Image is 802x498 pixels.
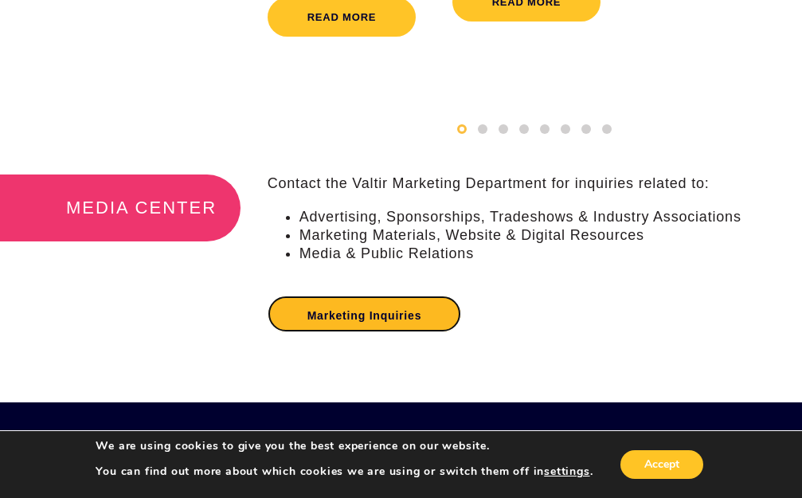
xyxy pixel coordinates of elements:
button: settings [544,465,589,479]
p: We are using cookies to give you the best experience on our website. [96,439,593,453]
li: Advertising, Sponsorships, Tradeshows & Industry Associations [299,208,802,226]
button: Accept [620,450,703,479]
p: Contact the Valtir Marketing Department for inquiries related to: [268,174,802,193]
li: Media & Public Relations [299,245,802,263]
a: Marketing Inquiries [268,296,462,332]
p: You can find out more about which cookies we are using or switch them off in . [96,465,593,479]
li: Marketing Materials, Website & Digital Resources [299,226,802,245]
